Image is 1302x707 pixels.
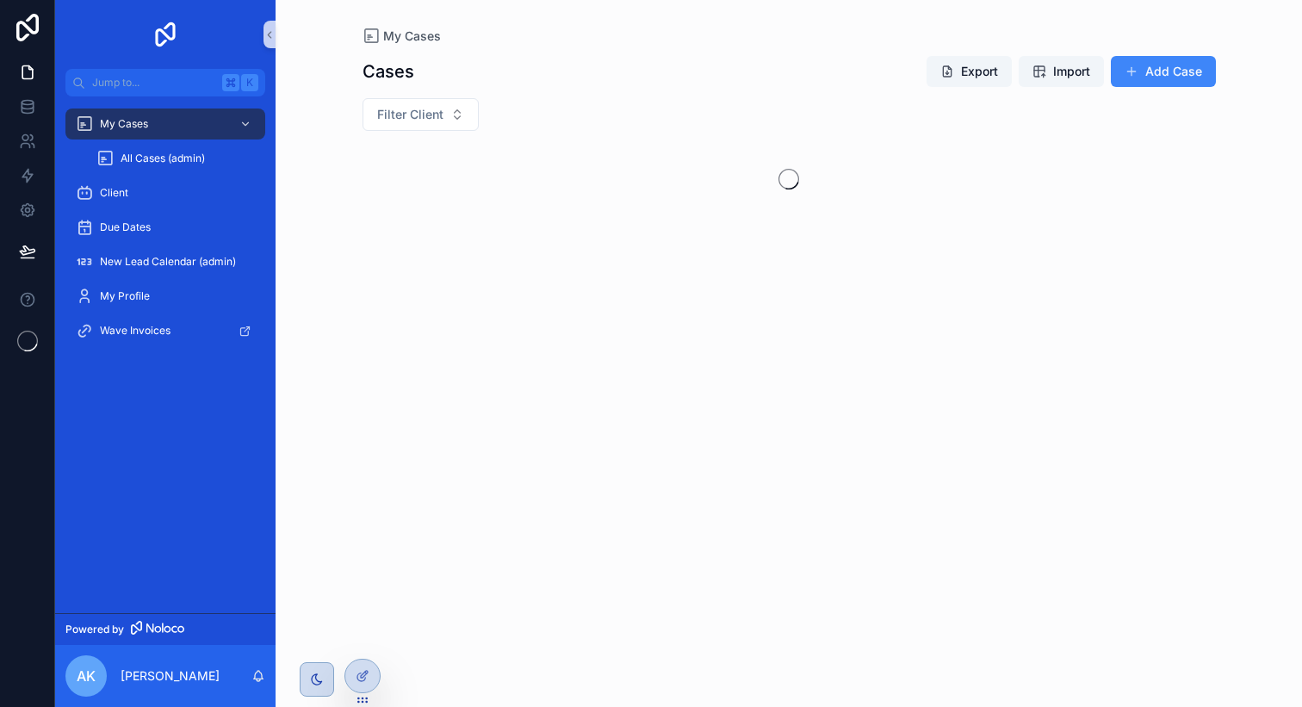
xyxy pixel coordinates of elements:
[121,152,205,165] span: All Cases (admin)
[363,98,479,131] button: Select Button
[65,315,265,346] a: Wave Invoices
[121,667,220,685] p: [PERSON_NAME]
[65,177,265,208] a: Client
[243,76,257,90] span: K
[100,117,148,131] span: My Cases
[65,281,265,312] a: My Profile
[86,143,265,174] a: All Cases (admin)
[363,28,441,45] a: My Cases
[100,220,151,234] span: Due Dates
[100,255,236,269] span: New Lead Calendar (admin)
[100,324,170,338] span: Wave Invoices
[927,56,1012,87] button: Export
[1019,56,1104,87] button: Import
[65,109,265,140] a: My Cases
[92,76,215,90] span: Jump to...
[377,106,443,123] span: Filter Client
[77,666,96,686] span: AK
[152,21,179,48] img: App logo
[363,59,414,84] h1: Cases
[55,613,276,645] a: Powered by
[55,96,276,369] div: scrollable content
[1053,63,1090,80] span: Import
[383,28,441,45] span: My Cases
[100,289,150,303] span: My Profile
[65,69,265,96] button: Jump to...K
[65,623,124,636] span: Powered by
[100,186,128,200] span: Client
[65,212,265,243] a: Due Dates
[65,246,265,277] a: New Lead Calendar (admin)
[1111,56,1216,87] button: Add Case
